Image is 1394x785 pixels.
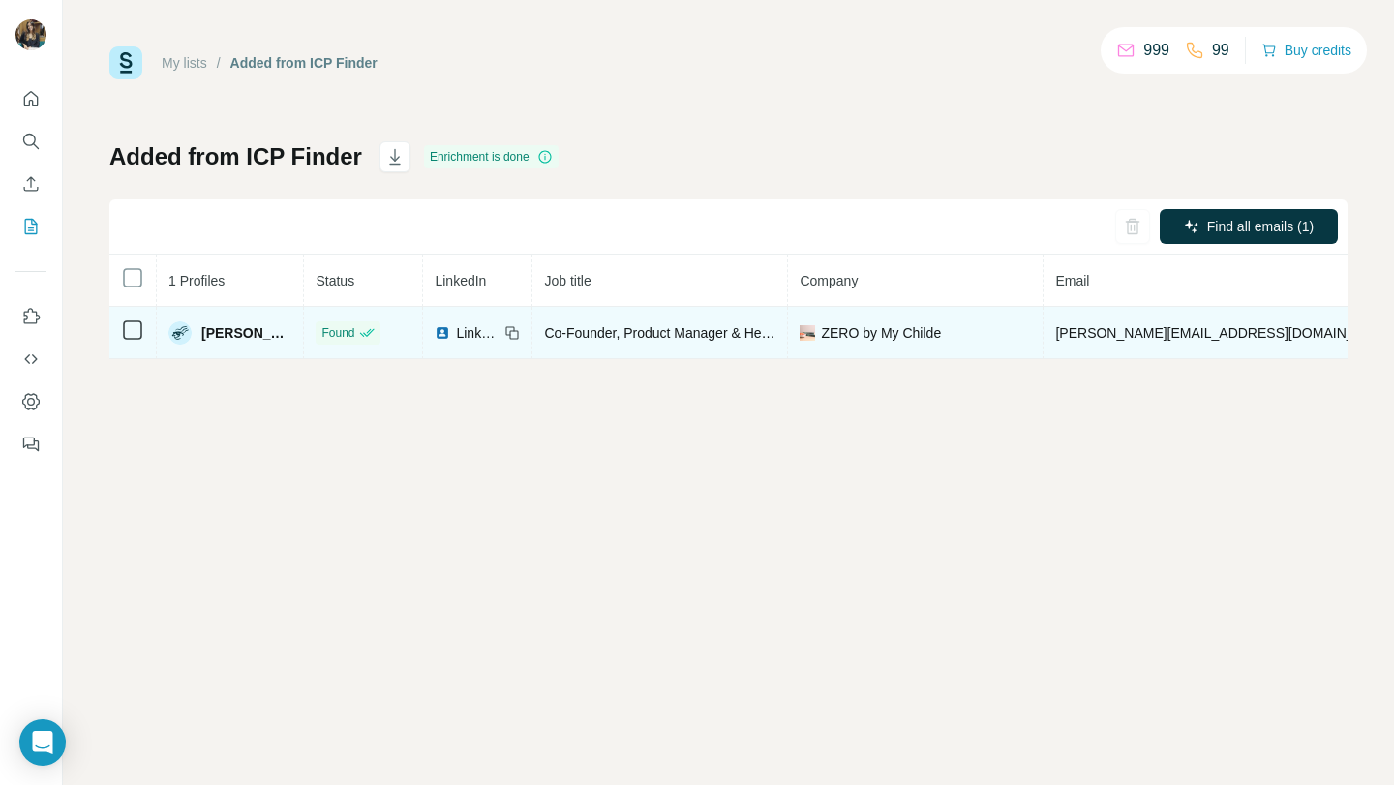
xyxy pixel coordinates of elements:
[15,209,46,244] button: My lists
[230,53,378,73] div: Added from ICP Finder
[544,273,591,288] span: Job title
[217,53,221,73] li: /
[1212,39,1229,62] p: 99
[15,342,46,377] button: Use Surfe API
[168,273,225,288] span: 1 Profiles
[201,323,291,343] span: [PERSON_NAME]
[15,384,46,419] button: Dashboard
[109,141,362,172] h1: Added from ICP Finder
[15,299,46,334] button: Use Surfe on LinkedIn
[162,55,207,71] a: My lists
[435,273,486,288] span: LinkedIn
[1055,273,1089,288] span: Email
[1207,217,1314,236] span: Find all emails (1)
[1160,209,1338,244] button: Find all emails (1)
[800,325,815,341] img: company-logo
[15,166,46,201] button: Enrich CSV
[15,427,46,462] button: Feedback
[321,324,354,342] span: Found
[15,81,46,116] button: Quick start
[316,273,354,288] span: Status
[15,124,46,159] button: Search
[15,19,46,50] img: Avatar
[456,323,499,343] span: LinkedIn
[168,321,192,345] img: Avatar
[435,325,450,341] img: LinkedIn logo
[1261,37,1351,64] button: Buy credits
[1143,39,1169,62] p: 999
[821,323,941,343] span: ZERO by My Childe
[800,273,858,288] span: Company
[544,325,832,341] span: Co-Founder, Product Manager & Head of Brand
[424,145,559,168] div: Enrichment is done
[109,46,142,79] img: Surfe Logo
[19,719,66,766] div: Open Intercom Messenger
